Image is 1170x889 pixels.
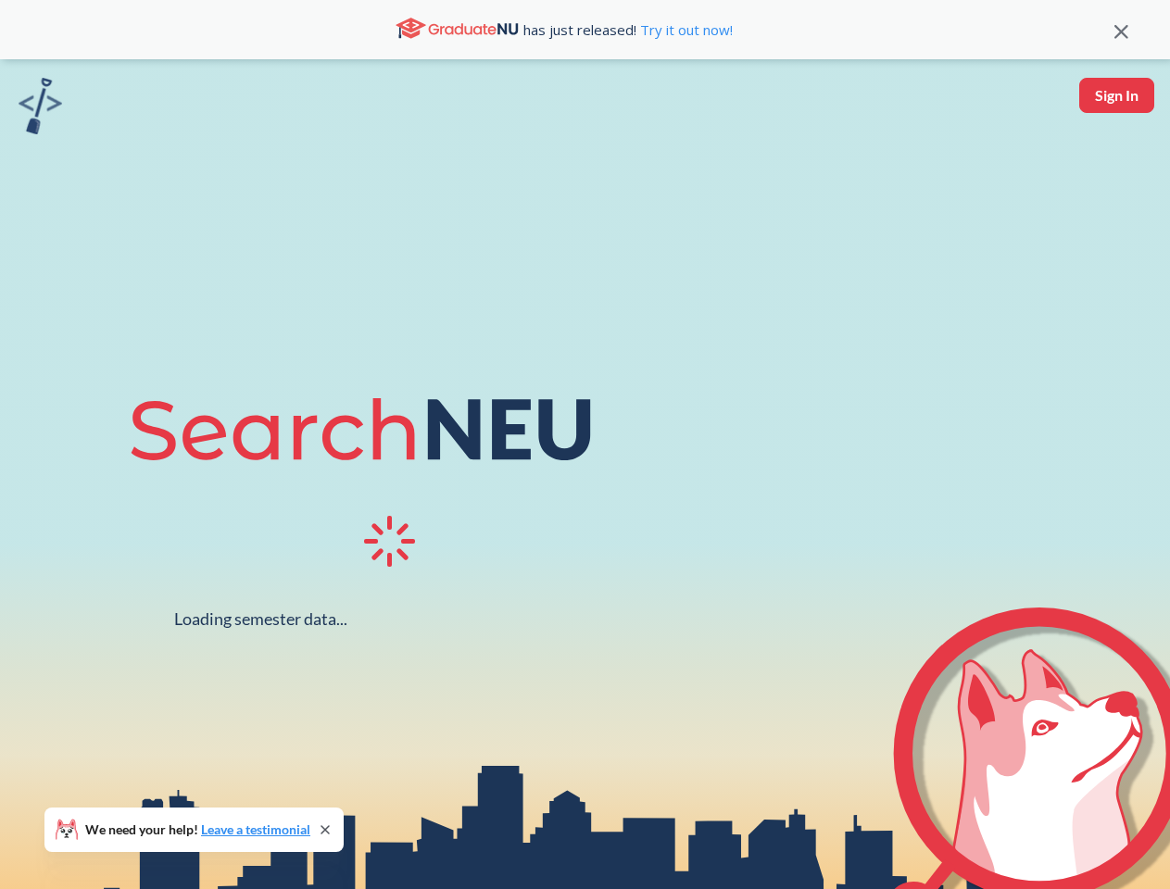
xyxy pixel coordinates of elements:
[85,823,310,836] span: We need your help!
[636,20,733,39] a: Try it out now!
[1079,78,1154,113] button: Sign In
[19,78,62,140] a: sandbox logo
[201,821,310,837] a: Leave a testimonial
[174,608,347,630] div: Loading semester data...
[523,19,733,40] span: has just released!
[19,78,62,134] img: sandbox logo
